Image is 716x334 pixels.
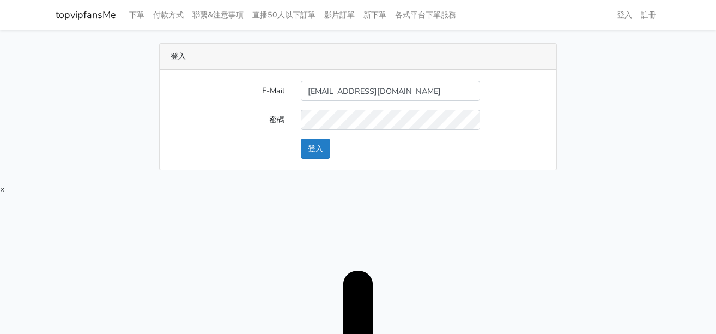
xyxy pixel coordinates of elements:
a: 各式平台下單服務 [391,4,460,26]
a: 付款方式 [149,4,188,26]
a: 聯繫&注意事項 [188,4,248,26]
label: E-Mail [162,81,293,101]
a: 新下單 [359,4,391,26]
label: 密碼 [162,110,293,130]
a: 直播50人以下訂單 [248,4,320,26]
a: 註冊 [636,4,660,26]
button: 登入 [301,139,330,159]
div: 登入 [160,44,556,70]
a: topvipfansMe [56,4,116,26]
a: 下單 [125,4,149,26]
a: 影片訂單 [320,4,359,26]
a: 登入 [612,4,636,26]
